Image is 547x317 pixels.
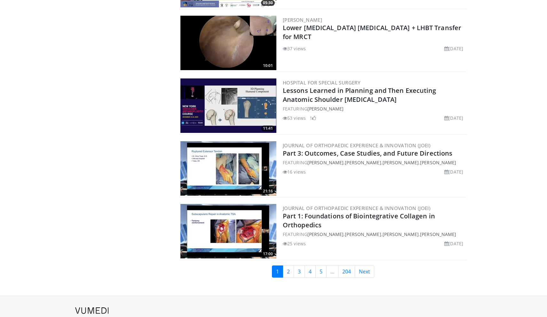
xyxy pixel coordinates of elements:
[444,115,463,121] li: [DATE]
[283,212,435,229] a: Part 1: Foundations of Biointegrative Collagen in Orthopedics
[75,307,109,314] img: VuMedi Logo
[283,23,461,41] a: Lower [MEDICAL_DATA] [MEDICAL_DATA] + LHBT Transfer for MRCT
[444,45,463,52] li: [DATE]
[283,168,306,175] li: 16 views
[180,204,276,258] img: 21cc53e3-2ad0-443c-9dfc-59df409b96e5.300x170_q85_crop-smart_upscale.jpg
[305,265,316,278] a: 4
[283,79,361,86] a: Hospital for Special Surgery
[261,63,275,69] span: 10:01
[283,105,466,112] div: FEATURING
[283,142,431,149] a: Journal of Orthopaedic Experience & Innovation (JOEI)
[383,159,419,166] a: [PERSON_NAME]
[283,115,306,121] li: 53 views
[180,16,276,70] img: 33f8c7ea-f0fd-4274-afaa-9ecfd189a670.300x170_q85_crop-smart_upscale.jpg
[180,78,276,133] img: 55d2024d-5afe-4255-920b-55caaca94612.300x170_q85_crop-smart_upscale.jpg
[180,141,276,196] a: 21:16
[283,45,306,52] li: 37 views
[180,141,276,196] img: b35d65a9-7d45-400a-8b67-eef5d228f227.300x170_q85_crop-smart_upscale.jpg
[355,265,374,278] a: Next
[420,159,456,166] a: [PERSON_NAME]
[261,251,275,257] span: 17:00
[283,149,452,158] a: Part 3: Outcomes, Case Studies, and Future Directions
[294,265,305,278] a: 3
[180,16,276,70] a: 10:01
[310,115,316,121] li: 1
[307,106,344,112] a: [PERSON_NAME]
[338,265,355,278] a: 204
[180,78,276,133] a: 11:41
[315,265,327,278] a: 5
[261,188,275,194] span: 21:16
[307,159,344,166] a: [PERSON_NAME]
[383,231,419,237] a: [PERSON_NAME]
[345,159,381,166] a: [PERSON_NAME]
[444,240,463,247] li: [DATE]
[283,205,431,211] a: Journal of Orthopaedic Experience & Innovation (JOEI)
[444,168,463,175] li: [DATE]
[179,265,467,278] nav: Search results pages
[283,86,436,104] a: Lessons Learned in Planning and Then Executing Anatomic Shoulder [MEDICAL_DATA]
[420,231,456,237] a: [PERSON_NAME]
[283,231,466,238] div: FEATURING , , ,
[283,17,322,23] a: [PERSON_NAME]
[180,204,276,258] a: 17:00
[283,159,466,166] div: FEATURING , , ,
[307,231,344,237] a: [PERSON_NAME]
[345,231,381,237] a: [PERSON_NAME]
[261,126,275,131] span: 11:41
[272,265,283,278] a: 1
[283,240,306,247] li: 25 views
[283,265,294,278] a: 2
